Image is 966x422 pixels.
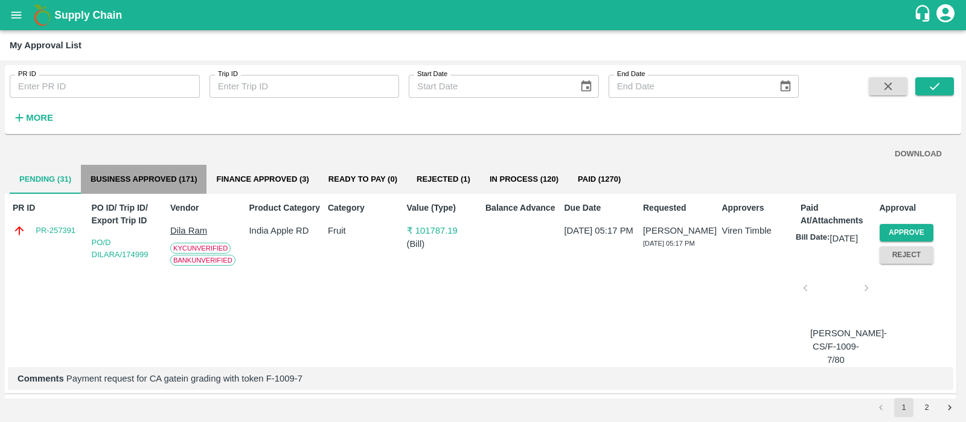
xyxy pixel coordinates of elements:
span: [DATE] 05:17 PM [643,240,695,247]
button: Paid (1270) [568,165,630,194]
p: Category [328,202,401,214]
input: Enter Trip ID [210,75,400,98]
p: Payment request for CA gatein grading with token F-1009-7 [18,372,944,385]
p: Due Date [565,202,638,214]
button: Go to page 2 [917,398,936,417]
p: [DATE] [830,232,858,245]
input: End Date [609,75,769,98]
label: Start Date [417,69,447,79]
p: [PERSON_NAME] [643,224,717,237]
p: Paid At/Attachments [801,202,874,227]
p: Value (Type) [407,202,481,214]
p: ( Bill ) [407,237,481,251]
div: account of current user [935,2,956,28]
a: PR-257391 [36,225,75,237]
button: page 1 [894,398,913,417]
label: Trip ID [218,69,238,79]
input: Start Date [409,75,569,98]
p: ₹ 101787.19 [407,224,481,237]
p: Fruit [328,224,401,237]
p: PR ID [13,202,86,214]
label: PR ID [18,69,36,79]
div: customer-support [913,4,935,26]
nav: pagination navigation [869,398,961,417]
p: Viren Timble [722,224,796,237]
button: Ready To Pay (0) [319,165,407,194]
label: End Date [617,69,645,79]
button: More [10,107,56,128]
button: Pending (31) [10,165,81,194]
button: Business Approved (171) [81,165,207,194]
p: Bill Date: [796,232,830,245]
div: My Approval List [10,37,82,53]
b: Supply Chain [54,9,122,21]
button: Rejected (1) [407,165,480,194]
span: KYC Unverified [170,243,231,254]
button: DOWNLOAD [890,144,947,165]
button: Go to next page [940,398,959,417]
button: Approve [880,224,934,241]
button: In Process (120) [480,165,568,194]
p: Requested [643,202,717,214]
p: Vendor [170,202,244,214]
p: PO ID/ Trip ID/ Export Trip ID [92,202,165,227]
strong: More [26,113,53,123]
p: [DATE] 05:17 PM [565,224,638,237]
p: Approvers [722,202,796,214]
button: Reject [880,246,934,264]
button: Choose date [575,75,598,98]
button: Choose date [774,75,797,98]
a: Supply Chain [54,7,913,24]
p: [PERSON_NAME]-CS/F-1009-7/80 [810,327,862,367]
span: Bank Unverified [170,255,235,266]
button: open drawer [2,1,30,29]
p: Balance Advance [485,202,559,214]
input: Enter PR ID [10,75,200,98]
button: Finance Approved (3) [206,165,318,194]
img: logo [30,3,54,27]
p: India Apple RD [249,224,323,237]
p: Product Category [249,202,323,214]
p: Dila Ram [170,224,244,237]
a: PO/D DILARA/174999 [92,238,149,259]
b: Comments [18,374,64,383]
p: Approval [880,202,953,214]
